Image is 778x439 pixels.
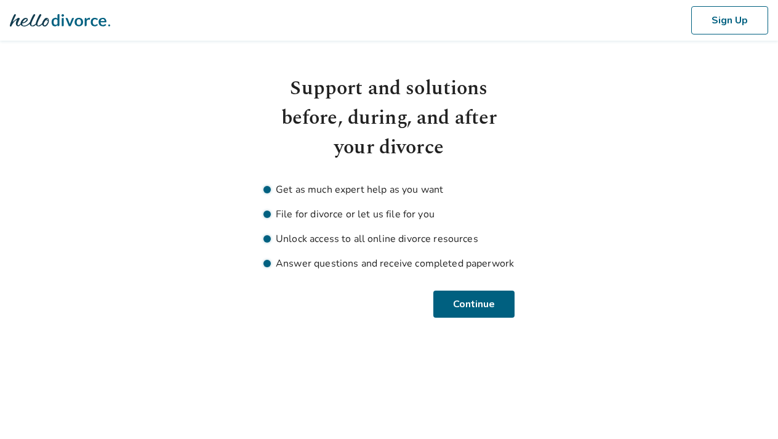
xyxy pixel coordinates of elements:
[263,256,515,271] li: Answer questions and receive completed paperwork
[263,182,515,197] li: Get as much expert help as you want
[435,291,515,318] button: Continue
[263,207,515,222] li: File for divorce or let us file for you
[263,232,515,246] li: Unlock access to all online divorce resources
[263,74,515,163] h1: Support and solutions before, during, and after your divorce
[691,6,768,34] button: Sign Up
